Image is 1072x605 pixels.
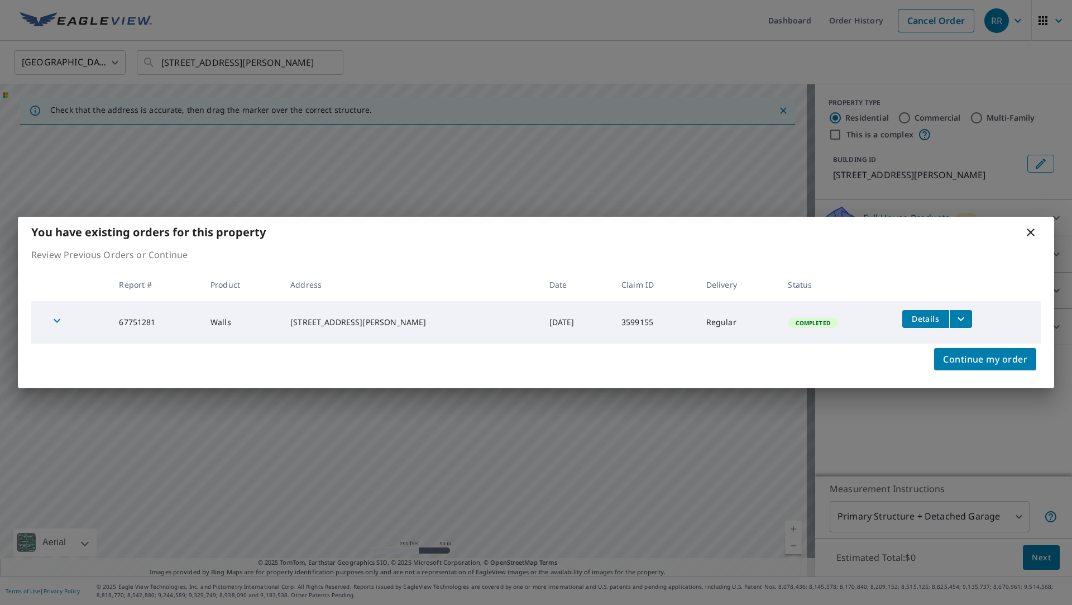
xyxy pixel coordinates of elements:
[31,225,266,240] b: You have existing orders for this property
[290,317,531,328] div: [STREET_ADDRESS][PERSON_NAME]
[281,268,540,301] th: Address
[612,268,697,301] th: Claim ID
[697,268,779,301] th: Delivery
[202,268,281,301] th: Product
[540,301,612,344] td: [DATE]
[943,351,1027,367] span: Continue my order
[110,301,202,344] td: 67751281
[934,348,1036,370] button: Continue my order
[902,310,949,328] button: detailsBtn-67751281
[779,268,893,301] th: Status
[110,268,202,301] th: Report #
[789,319,836,327] span: Completed
[202,301,281,344] td: Walls
[31,248,1041,261] p: Review Previous Orders or Continue
[697,301,779,344] td: Regular
[540,268,612,301] th: Date
[949,310,972,328] button: filesDropdownBtn-67751281
[909,313,942,324] span: Details
[612,301,697,344] td: 3599155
